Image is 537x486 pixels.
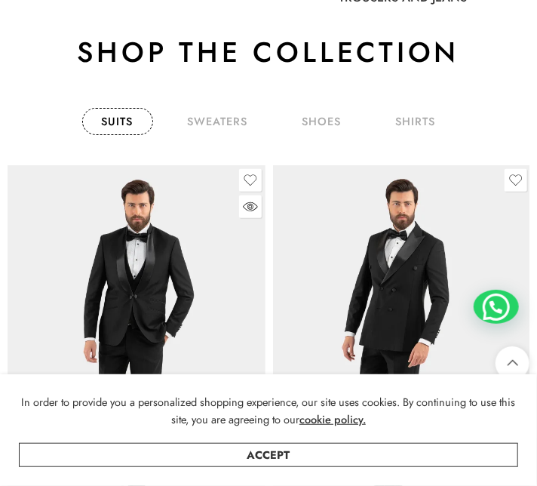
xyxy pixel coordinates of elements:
a: QUICK SHOP [239,195,262,218]
a: sweaters [168,108,268,136]
a: Suits [82,108,153,136]
a: cookie policy. [299,411,366,428]
span: In order to provide you a personalized shopping experience, our site uses cookies. By continuing ... [22,394,516,427]
h2: Shop the collection [8,34,529,70]
a: Accept [19,443,518,467]
a: shoes [283,108,361,136]
a: shirts [376,108,456,136]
